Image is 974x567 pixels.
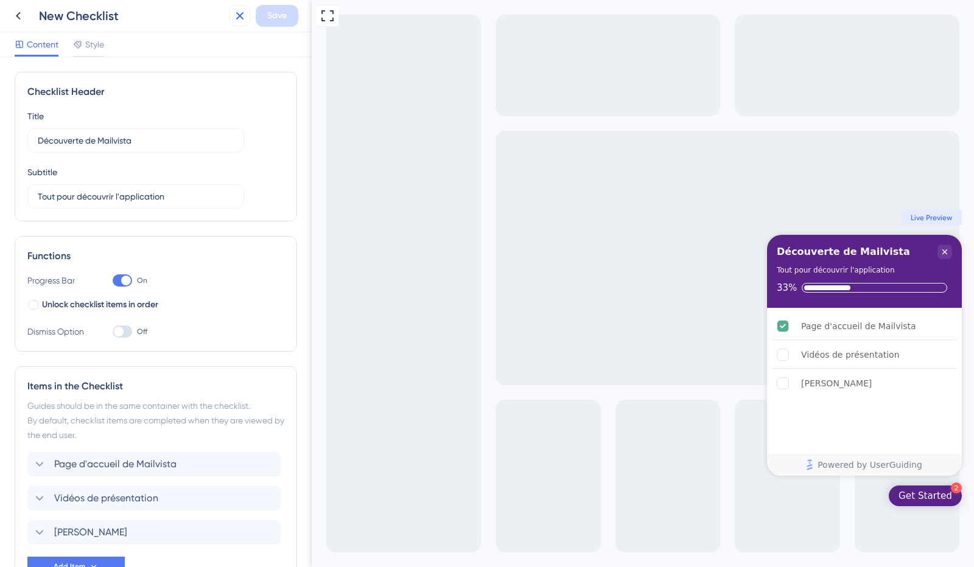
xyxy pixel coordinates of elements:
span: Vidéos de présentation [54,491,158,506]
span: On [137,276,147,285]
div: Checklist Header [27,85,284,99]
div: Guides should be in the same container with the checklist. By default, checklist items are comple... [27,398,284,442]
div: Checklist progress: 33% [465,282,640,293]
span: Powered by UserGuiding [506,457,611,472]
span: Save [267,9,287,23]
div: Get Started [587,490,640,502]
div: Page d'accueil de Mailvista is complete. [460,313,645,340]
span: Style [85,37,104,52]
div: Découverte de Mailvista [465,245,598,259]
span: Unlock checklist items in order [42,297,158,312]
span: Page d'accueil de Mailvista [54,457,177,471]
div: Functions [27,249,284,263]
div: Vidéos de présentation is incomplete. [460,341,645,369]
div: Tout pour découvrir l'application [465,264,583,276]
div: New Checklist [39,7,224,24]
div: Page d'accueil de Mailvista [489,319,604,333]
div: Checklist items [455,308,650,453]
span: Live Preview [599,213,640,223]
div: Open Get Started checklist, remaining modules: 2 [577,485,650,506]
div: Progress Bar [27,273,88,288]
div: Subtitle [27,165,57,179]
div: Title [27,109,44,123]
div: 33% [465,282,485,293]
div: Footer [455,454,650,476]
input: Header 1 [38,134,234,147]
div: Manuel utilisateurs is incomplete. [460,370,645,397]
span: Off [137,327,147,336]
div: Dismiss Option [27,324,88,339]
div: Vidéos de présentation [489,347,588,362]
span: Content [27,37,58,52]
div: Items in the Checklist [27,379,284,394]
div: 2 [639,482,650,493]
span: [PERSON_NAME] [54,525,127,540]
button: Save [256,5,298,27]
div: Checklist Container [455,235,650,476]
div: Close Checklist [626,245,640,259]
div: [PERSON_NAME] [489,376,560,391]
input: Header 2 [38,190,234,203]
